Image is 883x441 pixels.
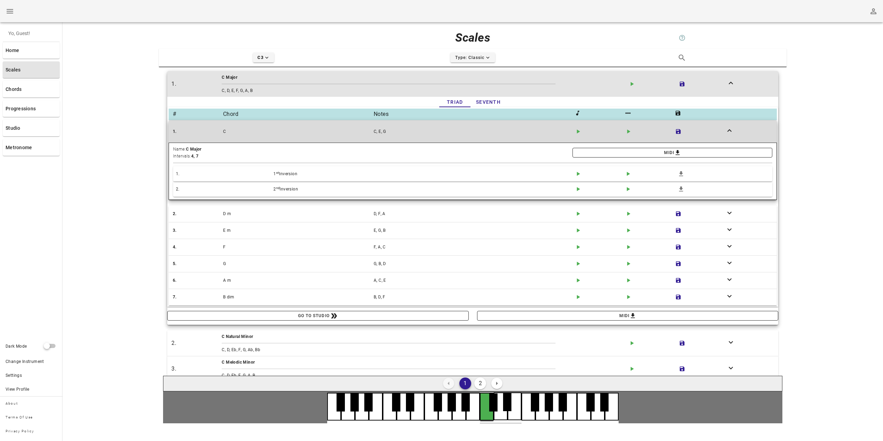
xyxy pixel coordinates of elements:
[372,109,573,120] div: Notes
[577,149,768,156] span: Midi
[171,259,222,269] div: 5.
[372,226,573,235] div: E, G, B
[3,139,60,156] a: Metronome
[222,109,372,120] div: Chord
[372,292,573,302] div: B, D, F
[169,289,777,305] button: 7.B dimB, D, F
[439,97,470,107] div: Triad
[172,169,272,179] div: 1.
[222,360,255,365] span: C Melodic Minor
[171,109,222,120] div: #
[222,209,372,219] div: D m
[276,171,279,175] sup: st
[171,209,222,219] div: 2.
[477,311,779,321] button: Midi
[186,147,202,152] span: C Major
[222,242,372,252] div: F
[220,371,624,380] div: C, D, Eb, F, G, A, B
[170,78,220,90] div: 1.
[169,120,777,143] button: 1.CC, E, G
[372,275,573,285] div: A, C, E
[276,186,280,190] sup: nd
[372,259,573,269] div: G, B, D
[169,205,777,222] button: 2.D mD, F, A
[191,154,199,159] span: 4, 7
[173,147,186,152] span: Name:
[368,26,577,49] div: Scales
[169,272,777,289] button: 6.A mA, C, E
[222,334,253,339] span: C Natural Minor
[372,127,573,136] div: C, E, G
[167,311,469,321] button: Go To Studio
[372,209,573,219] div: D, F, A
[3,25,60,42] div: Yo, Guest!
[170,363,220,374] div: 3.
[171,127,222,136] div: 1.
[257,54,270,61] span: C3
[222,275,372,285] div: A m
[272,169,573,179] div: 1 Inversion
[3,42,60,59] a: Home
[171,275,222,285] div: 6.
[222,75,237,80] span: C Major
[222,127,372,136] div: C
[169,239,777,255] button: 4.FF, A, C
[169,255,777,272] button: 5.GG, B, D
[459,378,471,389] button: 1
[455,54,491,61] span: Type: Classic
[167,71,778,97] button: 1.C MajorC, D, E, F, G, A, B
[222,226,372,235] div: E m
[167,330,778,356] button: 2.C Natural MinorC, D, Eb, F, G, Ab, Bb
[171,226,222,235] div: 3.
[172,184,272,194] div: 2.
[572,148,772,158] button: Midi
[3,120,60,136] a: Studio
[169,222,777,239] button: 3.E mE, G, B
[222,292,372,302] div: B dim
[220,345,624,355] div: C, D, Eb, F, G, Ab, Bb
[171,242,222,252] div: 4.
[470,97,506,107] div: Seventh
[3,61,60,78] a: Scales
[482,312,774,319] span: Midi
[3,100,60,117] a: Progressions
[222,259,372,269] div: G
[220,86,624,95] div: C, D, E, F, G, A, B
[253,53,274,62] button: C3
[167,356,778,382] button: 3.C Melodic MinorC, D, Eb, F, G, A, B
[173,154,191,159] span: Intervals:
[171,292,222,302] div: 7.
[474,378,486,389] button: 2
[3,81,60,97] a: Chords
[450,53,495,62] button: Type: Classic
[372,242,573,252] div: F, A, C
[170,338,220,349] div: 2.
[172,312,464,320] span: Go To Studio
[272,184,573,194] div: 2 Inversion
